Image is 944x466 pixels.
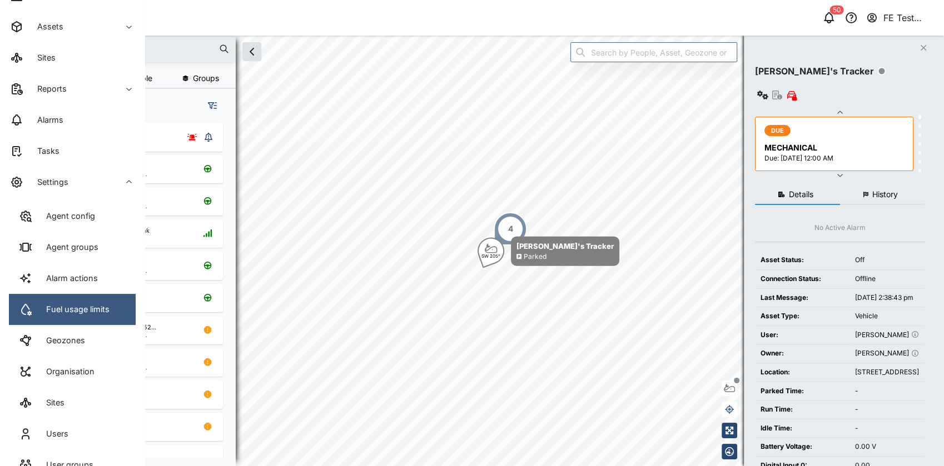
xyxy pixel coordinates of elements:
[38,210,95,222] div: Agent config
[9,263,136,294] a: Alarm actions
[38,303,110,315] div: Fuel usage limits
[524,252,546,262] div: Parked
[29,176,68,188] div: Settings
[866,10,935,26] button: FE Test Admin
[855,423,919,434] div: -
[508,223,513,235] div: 4
[761,348,844,359] div: Owner:
[494,212,527,245] div: Map marker
[855,348,919,359] div: [PERSON_NAME]
[855,255,919,265] div: Off
[761,311,844,322] div: Asset Type:
[755,64,874,78] div: [PERSON_NAME]'s Tracker
[38,428,68,440] div: Users
[855,404,919,415] div: -
[9,418,136,449] a: Users
[761,442,844,452] div: Battery Voltage:
[29,145,59,157] div: Tasks
[9,387,136,418] a: Sites
[761,330,844,340] div: User:
[29,114,63,126] div: Alarms
[764,153,906,164] div: Due: [DATE] 12:00 AM
[855,330,919,340] div: [PERSON_NAME]
[855,293,919,303] div: [DATE] 2:38:43 pm
[38,241,98,253] div: Agent groups
[516,240,614,252] div: [PERSON_NAME]'s Tracker
[771,126,784,136] span: DUE
[38,272,98,284] div: Alarm actions
[761,386,844,397] div: Parked Time:
[29,83,67,95] div: Reports
[814,223,866,233] div: No Active Alarm
[761,274,844,284] div: Connection Status:
[38,397,64,409] div: Sites
[761,255,844,265] div: Asset Status:
[9,356,136,387] a: Organisation
[38,365,95,378] div: Organisation
[883,11,935,25] div: FE Test Admin
[855,274,919,284] div: Offline
[855,386,919,397] div: -
[38,334,85,347] div: Geozones
[855,367,919,378] div: [STREET_ADDRESS]
[570,42,737,62] input: Search by People, Asset, Geozone or Place
[764,142,906,154] div: MECHANICAL
[193,74,219,82] span: Groups
[29,52,56,64] div: Sites
[9,325,136,356] a: Geozones
[855,311,919,322] div: Vehicle
[830,6,844,14] div: 50
[481,254,500,258] div: SW 205°
[761,293,844,303] div: Last Message:
[761,404,844,415] div: Run Time:
[36,36,944,466] canvas: Map
[789,191,813,198] span: Details
[9,294,136,325] a: Fuel usage limits
[478,237,619,266] div: Map marker
[761,367,844,378] div: Location:
[855,442,919,452] div: 0.00 V
[9,201,136,232] a: Agent config
[872,191,898,198] span: History
[29,21,63,33] div: Assets
[761,423,844,434] div: Idle Time:
[9,232,136,263] a: Agent groups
